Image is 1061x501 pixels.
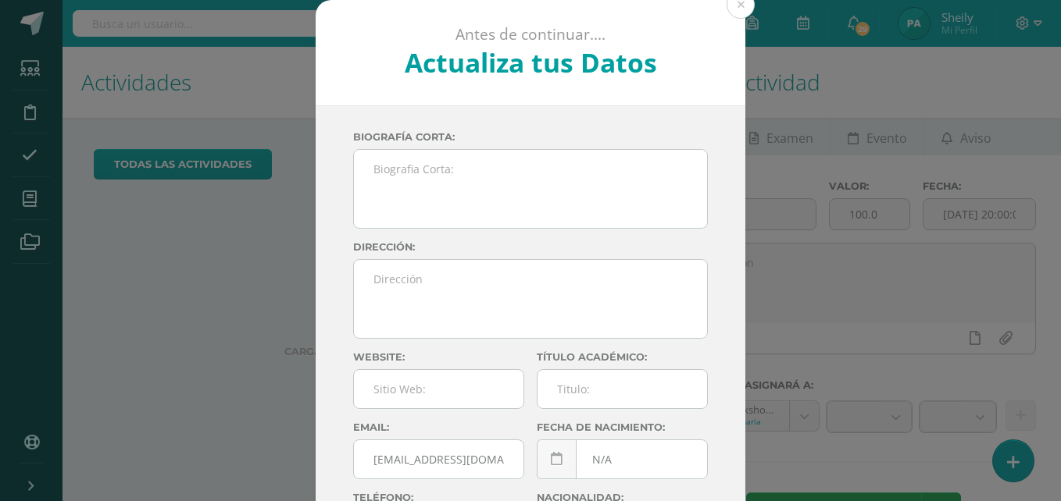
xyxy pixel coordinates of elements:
input: Titulo: [538,370,707,408]
label: Biografía corta: [353,131,708,143]
p: Antes de continuar.... [358,25,704,44]
label: Fecha de nacimiento: [537,421,708,433]
input: Correo Electronico: [354,440,523,478]
h2: Actualiza tus Datos [358,44,704,80]
input: Fecha de Nacimiento: [538,440,707,478]
label: Título académico: [537,351,708,363]
label: Email: [353,421,524,433]
label: Website: [353,351,524,363]
label: Dirección: [353,241,708,253]
input: Sitio Web: [354,370,523,408]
